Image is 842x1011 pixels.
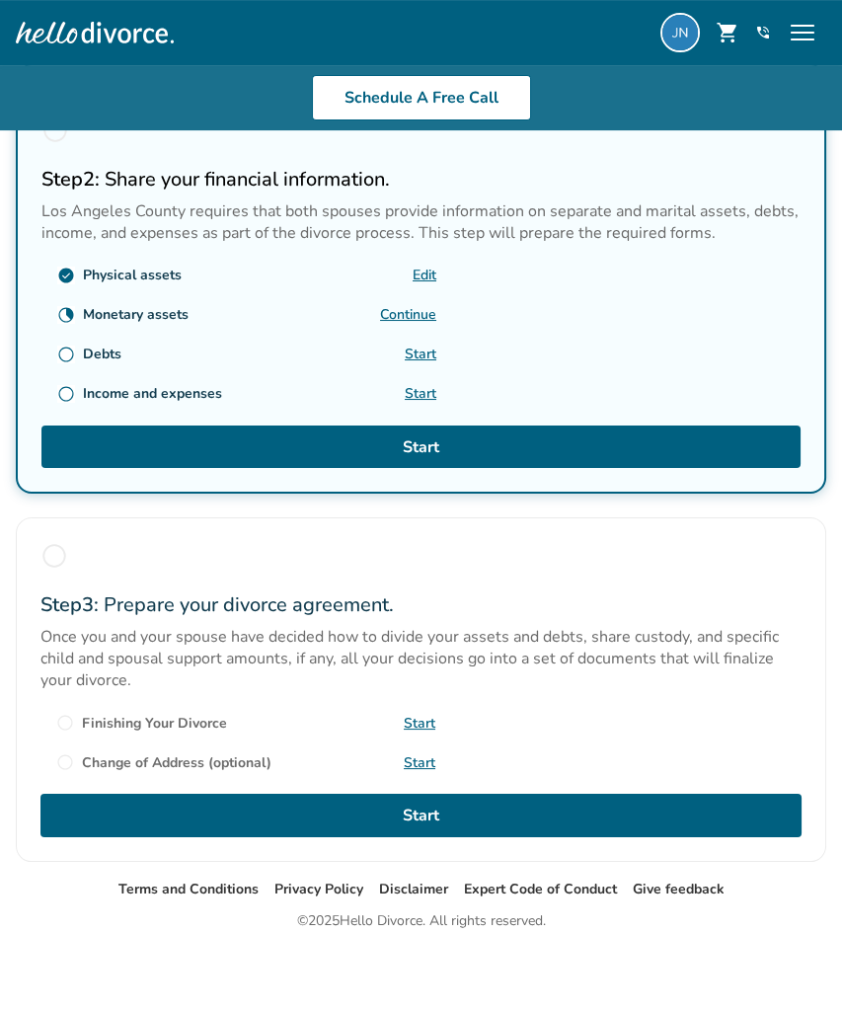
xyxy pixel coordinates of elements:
iframe: Chat Widget [743,916,842,1011]
a: phone_in_talk [755,25,771,40]
span: check_circle [57,267,75,284]
strong: Step 3 : [40,591,99,618]
span: radio_button_unchecked [57,346,75,363]
div: Change of Address (optional) [82,753,271,772]
a: Terms and Conditions [118,880,259,898]
span: radio_button_unchecked [40,542,68,570]
h2: Share your financial information. [41,166,801,193]
div: Monetary assets [83,305,189,324]
div: © 2025 Hello Divorce. All rights reserved. [297,909,546,933]
a: Start [405,345,436,363]
span: radio_button_unchecked [57,385,75,403]
li: Give feedback [633,878,725,901]
a: Start [41,426,801,469]
p: Once you and your spouse have decided how to divide your assets and debts, share custody, and spe... [40,626,802,691]
div: Income and expenses [83,384,222,403]
span: clock_loader_40 [57,306,75,324]
a: Expert Code of Conduct [464,880,617,898]
a: Privacy Policy [274,880,363,898]
span: radio_button_unchecked [56,753,74,771]
span: menu [787,17,818,48]
span: radio_button_unchecked [56,714,74,732]
a: Continue [380,305,436,324]
h2: Prepare your divorce agreement. [40,591,802,618]
img: jeannguyen3@gmail.com [660,13,700,52]
span: shopping_cart [716,21,739,44]
a: Start [404,714,435,733]
li: Disclaimer [379,878,448,901]
div: Physical assets [83,266,182,284]
a: Start [405,384,436,403]
a: Schedule A Free Call [312,75,531,120]
strong: Step 2 : [41,166,100,193]
div: Finishing Your Divorce [82,714,227,733]
a: Edit [413,266,436,284]
span: radio_button_unchecked [41,117,69,144]
a: Start [40,794,802,837]
a: Start [404,753,435,772]
p: Los Angeles County requires that both spouses provide information on separate and marital assets,... [41,200,801,244]
div: Debts [83,345,121,363]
